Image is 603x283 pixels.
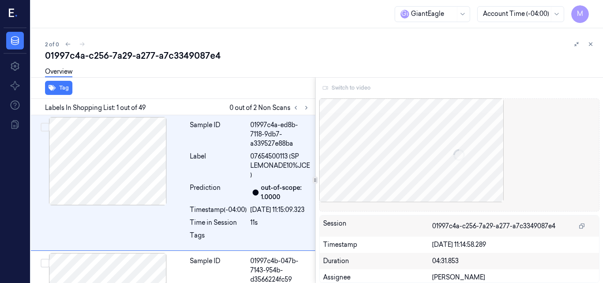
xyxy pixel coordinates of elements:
button: Select row [41,259,49,268]
span: 07654500113 (SP LEMONADE10%JCE ) [250,152,310,180]
span: G i [400,10,409,19]
div: out-of-scope: 1.0000 [261,183,310,202]
span: 2 of 0 [45,41,59,48]
span: Labels In Shopping List: 1 out of 49 [45,103,146,113]
span: 0 out of 2 Non Scans [230,102,312,113]
a: Overview [45,67,72,77]
div: [DATE] 11:14:58.289 [432,240,596,249]
div: Session [323,219,432,233]
div: Prediction [190,183,247,202]
button: Tag [45,81,72,95]
div: Duration [323,257,432,266]
div: Tags [190,231,247,245]
button: Select row [41,123,49,132]
div: 01997c4a-ed8b-7118-9db7-a339527e88ba [250,121,310,148]
span: 01997c4a-c256-7a29-a277-a7c3349087e4 [432,222,555,231]
div: 11s [250,218,310,227]
div: 01997c4a-c256-7a29-a277-a7c3349087e4 [45,49,596,62]
div: 04:31.853 [432,257,596,266]
div: [DATE] 11:15:09.323 [250,205,310,215]
div: Assignee [323,273,432,282]
div: Sample ID [190,121,247,148]
div: Timestamp [323,240,432,249]
div: Timestamp (-04:00) [190,205,247,215]
div: [PERSON_NAME] [432,273,596,282]
div: Time in Session [190,218,247,227]
button: M [571,5,589,23]
div: Label [190,152,247,180]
